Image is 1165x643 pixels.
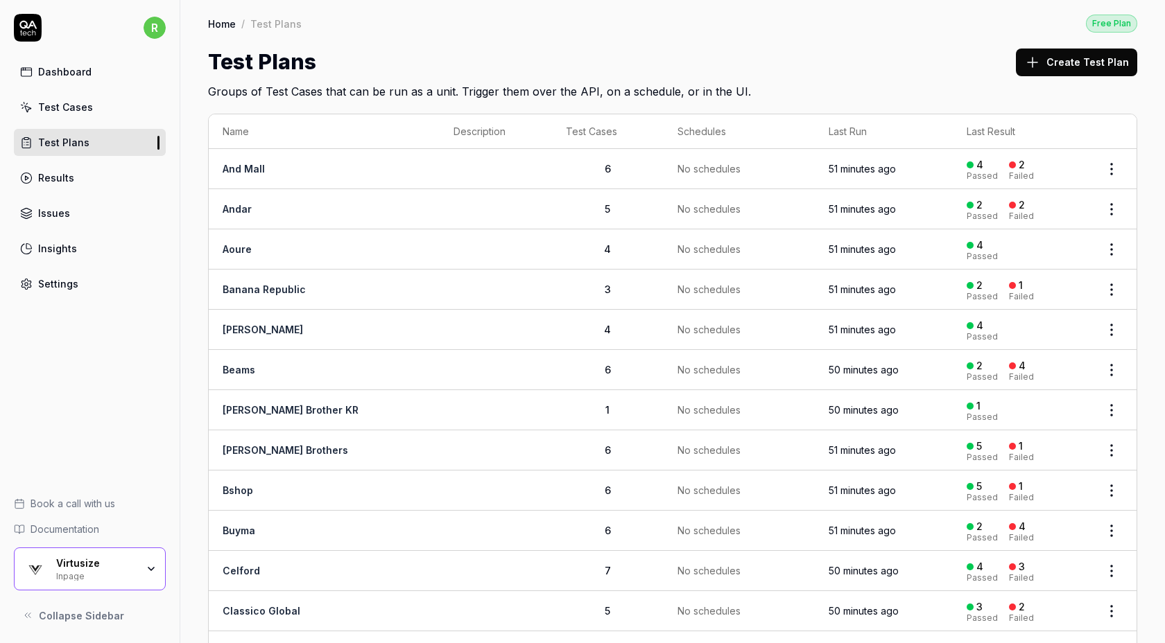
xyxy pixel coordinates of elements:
div: 2 [1019,199,1025,211]
a: And Mall [223,163,265,175]
span: 6 [605,525,611,536]
time: 51 minutes ago [829,163,896,175]
div: Test Plans [250,17,302,30]
div: Test Cases [38,100,93,114]
div: Failed [1009,292,1034,301]
div: 2 [976,279,983,292]
div: Passed [967,292,998,301]
div: Failed [1009,212,1034,220]
div: Results [38,170,74,185]
div: Passed [967,453,998,461]
div: Test Plans [38,135,89,150]
a: Test Plans [14,129,166,156]
a: [PERSON_NAME] [223,324,303,335]
div: 3 [1019,561,1025,573]
span: No schedules [678,604,741,618]
div: Passed [967,574,998,582]
a: Free Plan [1086,14,1137,33]
a: Andar [223,203,252,215]
span: No schedules [678,161,741,176]
span: 4 [604,324,611,335]
a: Issues [14,200,166,227]
a: Celford [223,565,260,576]
div: Passed [967,413,998,421]
div: 3 [976,601,983,613]
span: 4 [604,243,611,255]
div: 1 [976,400,981,412]
time: 50 minutes ago [829,364,899,376]
div: Free Plan [1086,15,1137,33]
span: 6 [605,163,611,175]
h2: Groups of Test Cases that can be run as a unit. Trigger them over the API, on a schedule, or in t... [208,78,1137,100]
a: Aoure [223,243,252,255]
div: Passed [967,614,998,622]
time: 50 minutes ago [829,565,899,576]
time: 51 minutes ago [829,283,896,295]
span: 6 [605,484,611,496]
div: 4 [976,239,983,252]
div: Passed [967,493,998,502]
div: Issues [38,206,70,220]
div: Passed [967,252,998,261]
span: No schedules [678,563,741,578]
div: Failed [1009,493,1034,502]
span: 6 [605,364,611,376]
span: Documentation [31,522,99,536]
div: 2 [976,520,983,533]
time: 51 minutes ago [829,203,896,215]
div: 1 [1019,440,1023,452]
a: Beams [223,364,255,376]
button: r [144,14,166,42]
span: No schedules [678,282,741,297]
div: 1 [1019,480,1023,493]
div: Inpage [56,570,137,581]
a: [PERSON_NAME] Brother KR [223,404,359,416]
span: 5 [605,605,610,617]
div: Failed [1009,453,1034,461]
th: Description [440,114,552,149]
time: 51 minutes ago [829,484,896,496]
time: 50 minutes ago [829,605,899,617]
div: 4 [976,319,983,332]
a: Dashboard [14,58,166,85]
div: Passed [967,333,998,341]
a: Banana Republic [223,283,306,295]
div: / [241,17,245,30]
span: 3 [605,283,611,295]
div: Failed [1009,373,1034,381]
th: Schedules [664,114,815,149]
a: Test Cases [14,94,166,121]
button: Virtusize LogoVirtusizeInpage [14,547,166,590]
div: 5 [976,440,982,452]
span: Book a call with us [31,496,115,511]
a: Settings [14,270,166,297]
th: Test Cases [552,114,664,149]
div: 4 [976,159,983,171]
div: Dashboard [38,64,92,79]
h1: Test Plans [208,46,316,78]
a: Classico Global [223,605,300,617]
a: [PERSON_NAME] Brothers [223,444,348,456]
div: 5 [976,480,982,493]
time: 51 minutes ago [829,324,896,335]
span: r [144,17,166,39]
button: Collapse Sidebar [14,601,166,629]
div: 4 [976,561,983,573]
a: Book a call with us [14,496,166,511]
time: 51 minutes ago [829,243,896,255]
span: 1 [605,404,610,416]
div: 2 [1019,159,1025,171]
div: 2 [1019,601,1025,613]
span: No schedules [678,242,741,256]
span: No schedules [678,403,741,417]
a: Bshop [223,484,253,496]
span: Collapse Sidebar [39,608,124,623]
div: Passed [967,534,998,542]
div: 1 [1019,279,1023,292]
div: Insights [38,241,77,256]
img: Virtusize Logo [23,556,48,581]
a: Documentation [14,522,166,536]
span: No schedules [678,362,741,377]
th: Name [209,114,440,149]
span: No schedules [678,322,741,337]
